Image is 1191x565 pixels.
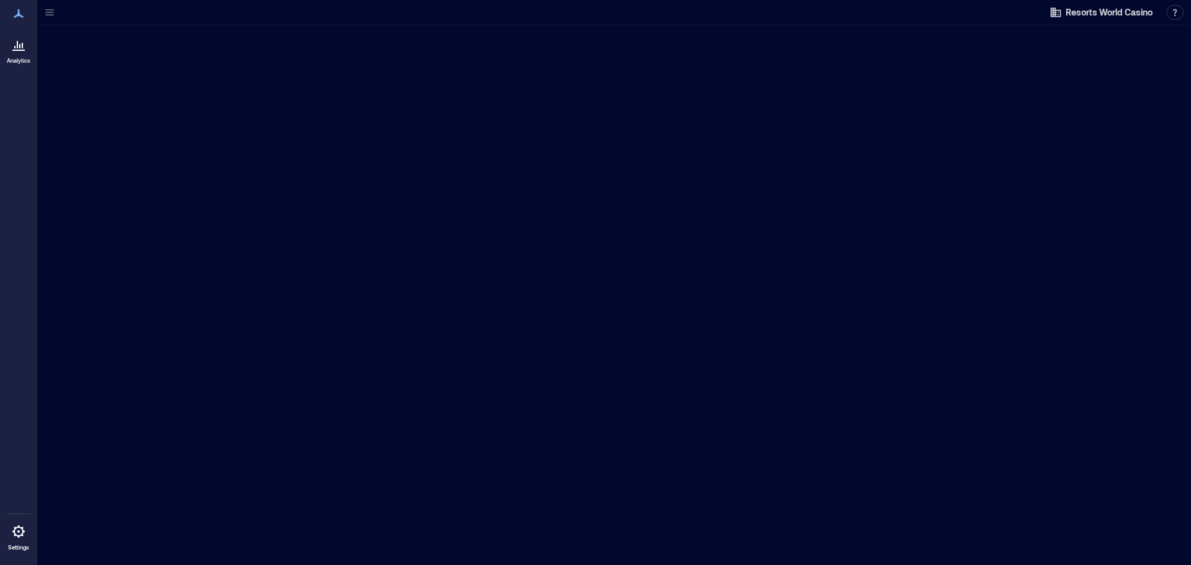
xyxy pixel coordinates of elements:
[4,517,33,555] a: Settings
[3,30,34,68] a: Analytics
[8,544,29,551] p: Settings
[7,57,30,65] p: Analytics
[1066,6,1153,19] span: Resorts World Casino
[1046,2,1156,22] button: Resorts World Casino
